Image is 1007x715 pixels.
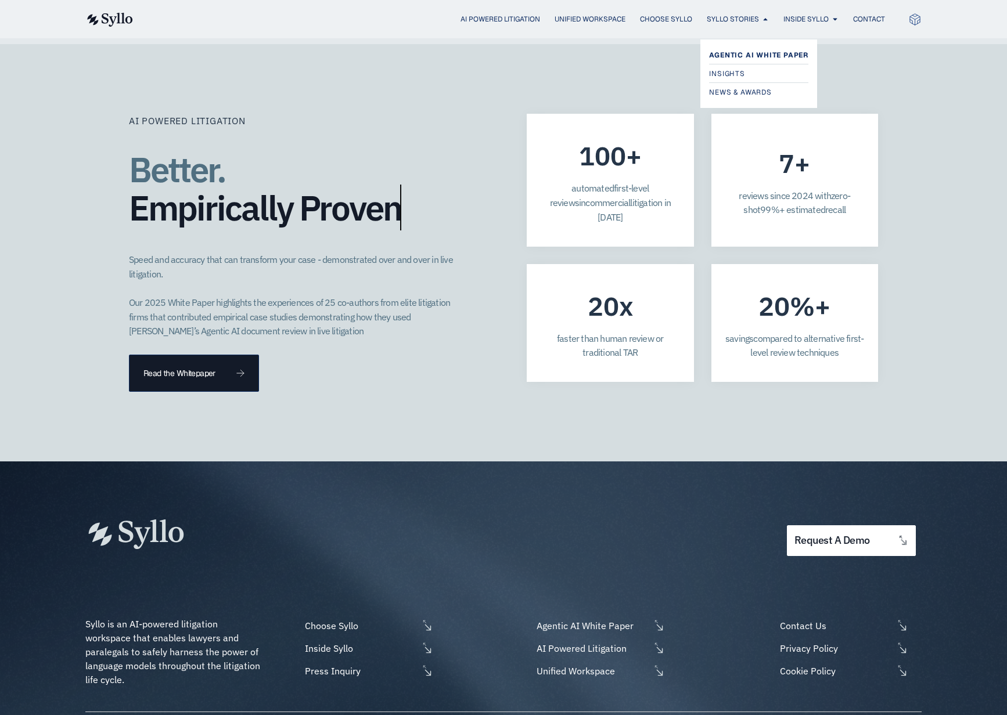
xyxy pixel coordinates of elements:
[129,189,401,227] span: Empirically Proven​
[302,619,418,633] span: Choose Syllo
[585,197,630,208] span: commercial
[579,149,626,162] span: 100
[579,197,585,208] span: in
[760,204,825,215] span: 99%+ estimated
[534,664,665,678] a: Unified Workspace
[129,146,225,192] span: Better.
[129,355,259,392] a: Read the Whitepaper
[534,664,650,678] span: Unified Workspace
[302,619,433,633] a: Choose Syllo
[808,190,831,201] span: 4 with
[129,114,246,128] p: AI Powered Litigation
[709,67,745,81] span: Insights
[794,535,870,546] span: request a demo
[555,14,625,24] a: Unified Workspace
[777,664,893,678] span: Cookie Policy
[534,641,650,655] span: AI Powered Litigation
[777,641,922,655] a: Privacy Policy
[156,14,885,25] nav: Menu
[85,13,133,27] img: syllo
[709,48,808,62] a: Agentic AI White Paper
[709,67,808,81] a: Insights
[739,190,802,201] span: reviews since 20
[598,197,671,223] span: litigation in [DATE]
[550,182,649,208] span: first-level reviews
[790,299,830,313] span: %+
[461,14,540,24] a: AI Powered Litigation
[750,333,864,359] span: compared to alternative first-level review techniques
[725,333,753,344] span: savings
[534,619,665,633] a: Agentic AI White Paper
[777,664,922,678] a: Cookie Policy
[777,619,922,633] a: Contact Us
[787,525,916,556] a: request a demo
[571,182,576,194] span: a
[707,14,759,24] a: Syllo Stories
[85,618,262,685] span: Syllo is an AI-powered litigation workspace that enables lawyers and paralegals to safely harness...
[777,619,893,633] span: Contact Us
[758,299,790,313] span: 20
[557,333,663,359] span: faster than human review or traditional TAR
[302,641,418,655] span: Inside Syllo
[534,641,665,655] a: AI Powered Litigation
[779,156,794,170] span: 7
[853,14,885,24] a: Contact
[156,14,885,25] div: Menu Toggle
[640,14,692,24] a: Choose Syllo
[576,182,614,194] span: utomated
[588,299,619,313] span: 20
[619,299,633,313] span: x
[794,156,810,170] span: +
[302,664,433,678] a: Press Inquiry
[709,85,771,99] span: News & Awards
[302,641,433,655] a: Inside Syllo
[803,190,808,201] span: 2
[302,664,418,678] span: Press Inquiry
[626,149,642,162] span: +
[825,204,846,215] span: recall
[534,619,650,633] span: Agentic AI White Paper
[129,252,458,338] p: Speed and accuracy that can transform your case - demonstrated over and over in live litigation. ...
[777,641,893,655] span: Privacy Policy
[709,85,808,99] a: News & Awards
[143,369,215,377] span: Read the Whitepaper
[783,14,829,24] a: Inside Syllo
